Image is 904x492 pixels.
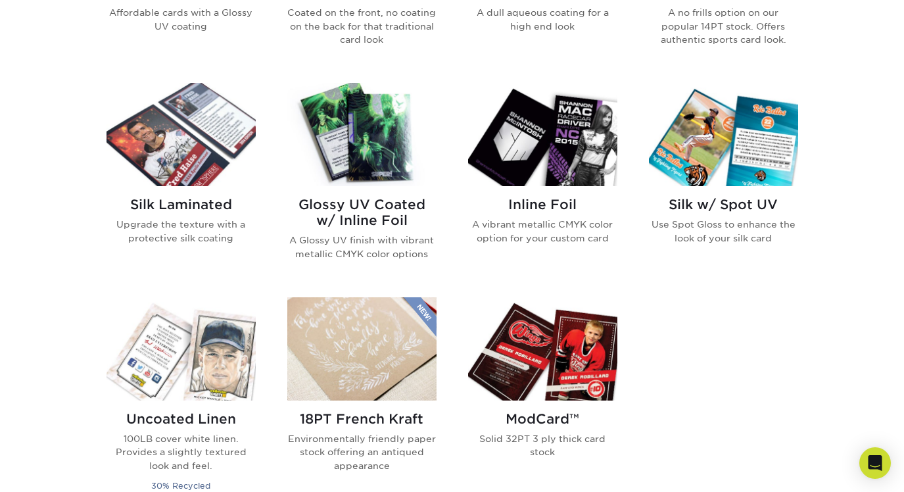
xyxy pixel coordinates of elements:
[468,411,617,427] h2: ModCard™
[649,218,798,245] p: Use Spot Gloss to enhance the look of your silk card
[649,197,798,212] h2: Silk w/ Spot UV
[468,83,617,186] img: Inline Foil Trading Cards
[287,432,437,472] p: Environmentally friendly paper stock offering an antiqued appearance
[107,83,256,186] img: Silk Laminated Trading Cards
[107,411,256,427] h2: Uncoated Linen
[107,218,256,245] p: Upgrade the texture with a protective silk coating
[859,447,891,479] div: Open Intercom Messenger
[649,83,798,186] img: Silk w/ Spot UV Trading Cards
[287,83,437,282] a: Glossy UV Coated w/ Inline Foil Trading Cards Glossy UV Coated w/ Inline Foil A Glossy UV finish ...
[468,83,617,282] a: Inline Foil Trading Cards Inline Foil A vibrant metallic CMYK color option for your custom card
[107,83,256,282] a: Silk Laminated Trading Cards Silk Laminated Upgrade the texture with a protective silk coating
[287,234,437,260] p: A Glossy UV finish with vibrant metallic CMYK color options
[287,197,437,228] h2: Glossy UV Coated w/ Inline Foil
[107,197,256,212] h2: Silk Laminated
[468,432,617,459] p: Solid 32PT 3 ply thick card stock
[649,6,798,46] p: A no frills option on our popular 14PT stock. Offers authentic sports card look.
[151,481,210,491] small: 30% Recycled
[107,6,256,33] p: Affordable cards with a Glossy UV coating
[468,297,617,401] img: ModCard™ Trading Cards
[404,297,437,337] img: New Product
[468,6,617,33] p: A dull aqueous coating for a high end look
[107,297,256,401] img: Uncoated Linen Trading Cards
[287,411,437,427] h2: 18PT French Kraft
[287,83,437,186] img: Glossy UV Coated w/ Inline Foil Trading Cards
[287,297,437,401] img: 18PT French Kraft Trading Cards
[649,83,798,282] a: Silk w/ Spot UV Trading Cards Silk w/ Spot UV Use Spot Gloss to enhance the look of your silk card
[287,6,437,46] p: Coated on the front, no coating on the back for that traditional card look
[468,197,617,212] h2: Inline Foil
[107,432,256,472] p: 100LB cover white linen. Provides a slightly textured look and feel.
[468,218,617,245] p: A vibrant metallic CMYK color option for your custom card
